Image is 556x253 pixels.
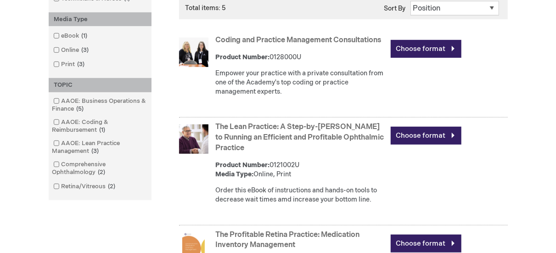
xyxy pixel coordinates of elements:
[49,78,152,92] div: TOPIC
[51,32,91,40] a: eBook1
[216,53,386,62] div: 0128000U
[216,170,254,178] strong: Media Type:
[384,5,406,12] label: Sort By
[179,124,208,154] img: The Lean Practice: A Step-by-Step Guide to Running an Efficient and Profitable Ophthalmic Practice
[79,32,90,39] span: 1
[49,12,152,27] div: Media Type
[51,97,149,113] a: AAOE: Business Operations & Finance5
[79,46,91,54] span: 3
[216,231,360,250] a: The Profitable Retina Practice: Medication Inventory Management
[75,61,87,68] span: 3
[216,36,382,45] a: Coding and Practice Management Consultations
[51,160,149,177] a: Comprehensive Ophthalmology2
[51,118,149,135] a: AAOE: Coding & Reimbursement1
[106,183,118,190] span: 2
[96,169,108,176] span: 2
[216,161,386,179] div: 0121002U Online, Print
[391,127,461,145] a: Choose format
[216,123,384,152] a: The Lean Practice: A Step-by-[PERSON_NAME] to Running an Efficient and Profitable Ophthalmic Prac...
[216,161,270,169] strong: Product Number:
[391,235,461,253] a: Choose format
[185,4,226,12] span: Total items: 5
[51,182,119,191] a: Retina/Vitreous2
[179,38,208,67] img: Coding and Practice Management Consultations
[216,69,386,96] div: Empower your practice with a private consultation from one of the Academy's top coding or practic...
[51,139,149,156] a: AAOE: Lean Practice Management3
[51,60,89,69] a: Print3
[391,40,461,58] a: Choose format
[216,186,386,204] div: Order this eBook of instructions and hands-on tools to decrease wait times amd increase your bott...
[51,46,93,55] a: Online3
[97,126,108,134] span: 1
[90,147,101,155] span: 3
[74,105,86,112] span: 5
[216,53,270,61] strong: Product Number:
